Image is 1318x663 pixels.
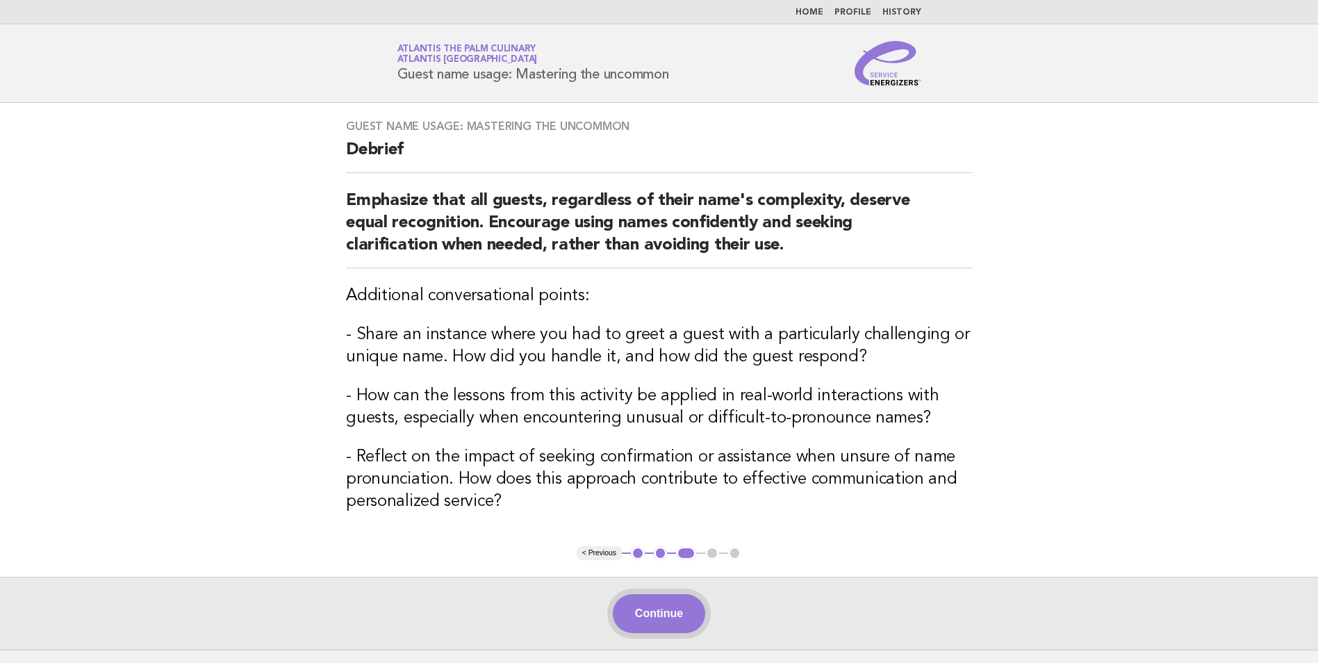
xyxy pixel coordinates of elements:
span: Atlantis [GEOGRAPHIC_DATA] [397,56,538,65]
button: Continue [613,594,705,633]
a: History [882,8,921,17]
button: < Previous [577,546,622,560]
a: Atlantis The Palm CulinaryAtlantis [GEOGRAPHIC_DATA] [397,44,538,64]
h3: - Share an instance where you had to greet a guest with a particularly challenging or unique name... [346,324,972,368]
a: Profile [834,8,871,17]
button: 2 [654,546,668,560]
h2: Debrief [346,139,972,173]
h3: - How can the lessons from this activity be applied in real-world interactions with guests, espec... [346,385,972,429]
img: Service Energizers [855,41,921,85]
h3: Guest name usage: Mastering the uncommon [346,120,972,133]
button: 3 [676,546,696,560]
a: Home [796,8,823,17]
h3: - Reflect on the impact of seeking confirmation or assistance when unsure of name pronunciation. ... [346,446,972,513]
h3: Additional conversational points: [346,285,972,307]
h1: Guest name usage: Mastering the uncommon [397,45,669,81]
h2: Emphasize that all guests, regardless of their name's complexity, deserve equal recognition. Enco... [346,190,972,268]
button: 1 [631,546,645,560]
